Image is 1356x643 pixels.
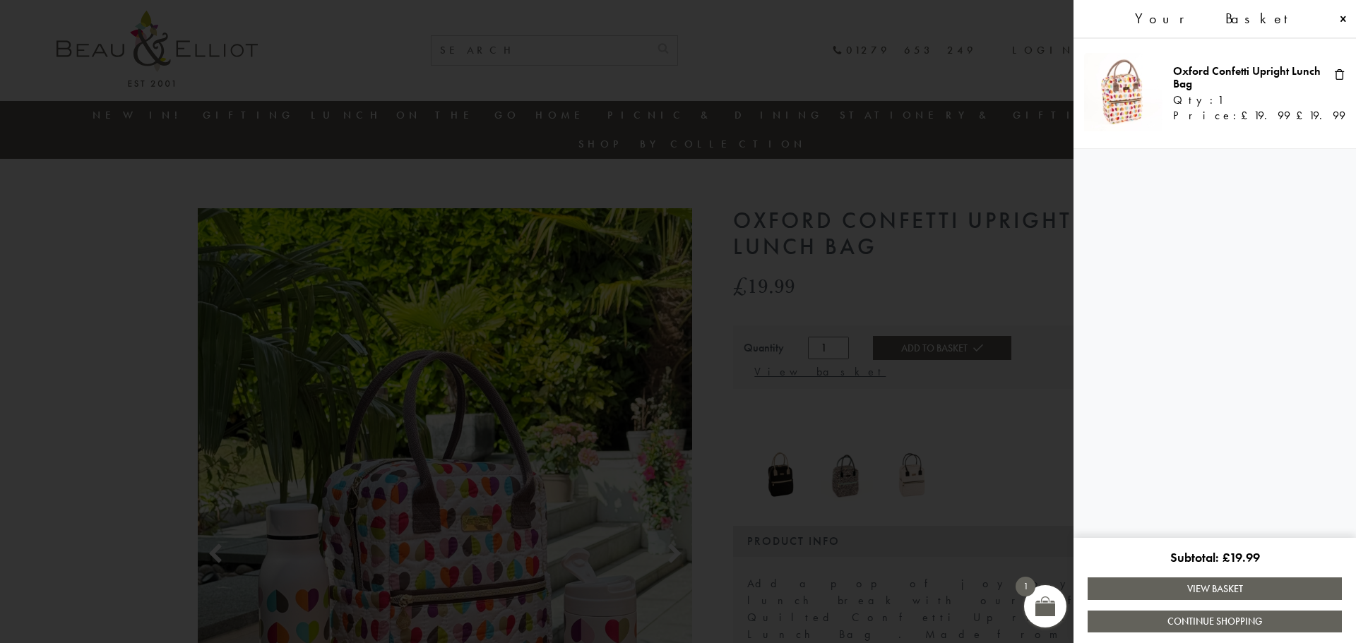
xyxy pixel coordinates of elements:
[1173,64,1321,91] a: Oxford Confetti Upright Lunch Bag
[1170,549,1223,565] span: Subtotal
[1296,108,1345,123] bdi: 19.99
[1241,108,1254,123] span: £
[1016,577,1035,596] span: 1
[1173,109,1324,122] div: Price:
[1135,11,1300,27] span: Your Basket
[1296,108,1309,123] span: £
[1223,549,1230,565] span: £
[1084,53,1162,131] img: Oxford Confetti Upright Lunch Bag
[1173,94,1324,109] div: Qty:
[1088,611,1342,632] a: Continue Shopping
[1088,577,1342,599] a: View Basket
[1218,94,1223,107] span: 1
[1241,108,1290,123] bdi: 19.99
[1223,549,1260,565] bdi: 19.99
